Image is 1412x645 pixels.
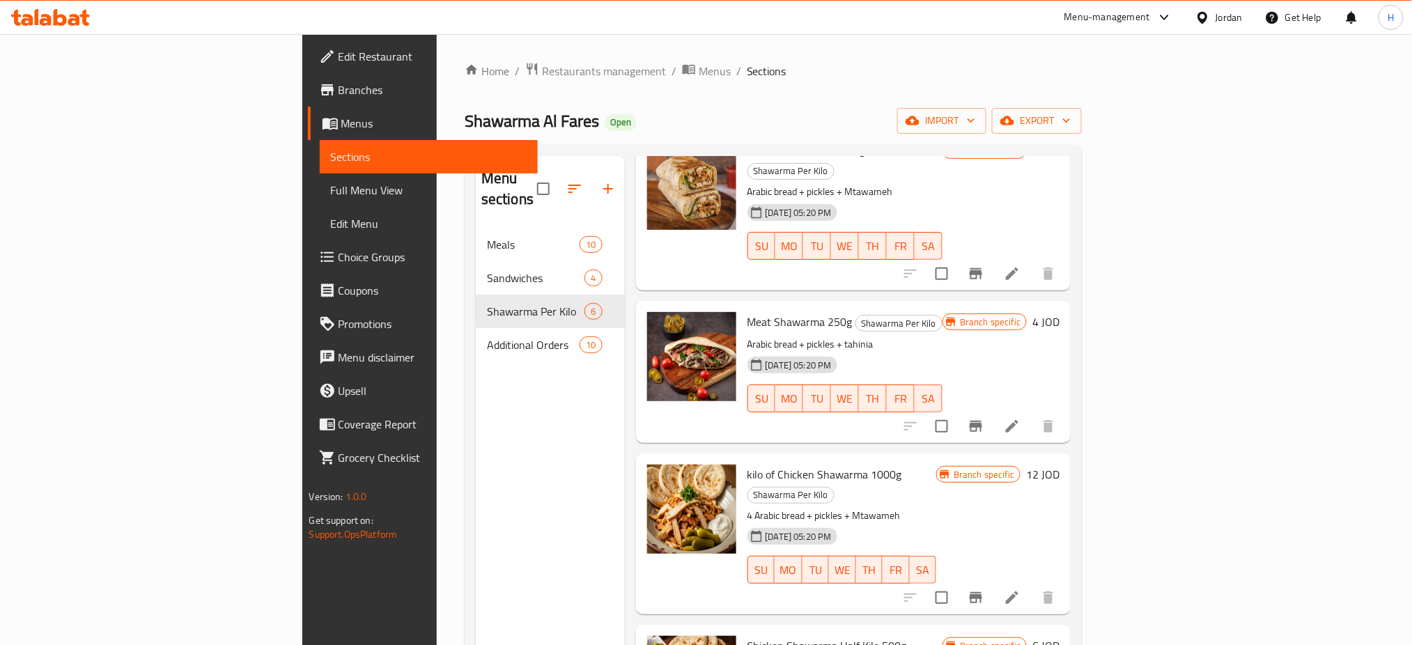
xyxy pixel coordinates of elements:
h6: 3 JOD [1032,141,1060,160]
span: 10 [580,238,601,251]
span: Coverage Report [339,416,527,433]
span: Get support on: [309,511,373,529]
h6: 12 JOD [1026,465,1060,484]
span: export [1003,112,1071,130]
span: TH [864,236,881,256]
span: SU [754,236,770,256]
button: SU [747,556,775,584]
span: SA [920,236,937,256]
a: Grocery Checklist [308,441,538,474]
a: Edit menu item [1004,418,1021,435]
div: Jordan [1216,10,1243,25]
span: H [1388,10,1394,25]
span: TH [862,560,877,580]
button: SU [747,232,776,260]
button: delete [1032,257,1065,290]
span: Grocery Checklist [339,449,527,466]
span: FR [892,389,909,409]
button: TH [859,232,887,260]
button: import [897,108,986,134]
span: Menus [699,63,731,79]
button: FR [887,232,915,260]
span: 10 [580,339,601,352]
button: MO [775,384,803,412]
button: FR [887,384,915,412]
div: Additional Orders10 [476,328,625,362]
span: SA [920,389,937,409]
span: Shawarma Al Fares [465,105,599,137]
a: Sections [320,140,538,173]
span: Shawarma Per Kilo [748,163,834,179]
img: kilo of Chicken Shawarma 1000g [647,465,736,554]
span: 6 [585,305,601,318]
span: MO [780,560,797,580]
span: [DATE] 05:20 PM [760,206,837,219]
button: FR [883,556,909,584]
button: delete [1032,410,1065,443]
span: 1.0.0 [346,488,367,506]
span: Sandwiches [487,270,584,286]
a: Menus [682,62,731,80]
span: Select to update [927,583,956,612]
span: Promotions [339,316,527,332]
div: Shawarma Per Kilo6 [476,295,625,328]
button: Branch-specific-item [959,410,993,443]
img: Meat Shawarma 250g [647,312,736,401]
span: Sections [747,63,786,79]
a: Branches [308,73,538,107]
a: Edit menu item [1004,265,1021,282]
p: Arabic bread + pickles + tahinia [747,336,943,353]
span: Upsell [339,382,527,399]
span: Select all sections [529,174,558,203]
button: Branch-specific-item [959,257,993,290]
button: Branch-specific-item [959,581,993,614]
div: items [584,270,602,286]
a: Menu disclaimer [308,341,538,374]
span: Branch specific [954,316,1026,329]
li: / [672,63,676,79]
span: Branches [339,81,527,98]
span: FR [892,236,909,256]
button: export [992,108,1082,134]
div: Shawarma Per Kilo [747,487,835,504]
li: / [736,63,741,79]
a: Upsell [308,374,538,407]
span: Restaurants management [542,63,666,79]
button: SA [910,556,936,584]
div: Meals10 [476,228,625,261]
button: MO [775,556,802,584]
a: Support.OpsPlatform [309,525,398,543]
a: Edit menu item [1004,589,1021,606]
span: [DATE] 05:20 PM [760,359,837,372]
button: delete [1032,581,1065,614]
span: Choice Groups [339,249,527,265]
button: TH [859,384,887,412]
a: Coverage Report [308,407,538,441]
span: Additional Orders [487,336,580,353]
span: [DATE] 05:20 PM [760,530,837,543]
div: Open [605,114,637,131]
span: Version: [309,488,343,506]
span: Menus [341,115,527,132]
span: Edit Restaurant [339,48,527,65]
span: SU [754,560,769,580]
span: SU [754,389,770,409]
span: Shawarma Per Kilo [856,316,942,332]
nav: breadcrumb [465,62,1083,80]
span: TU [809,236,825,256]
p: 4 Arabic bread + pickles + Mtawameh [747,507,937,524]
button: MO [775,232,803,260]
span: FR [888,560,903,580]
a: Menus [308,107,538,140]
a: Promotions [308,307,538,341]
span: Menu disclaimer [339,349,527,366]
span: Sections [331,148,527,165]
div: items [584,303,602,320]
a: Edit Menu [320,207,538,240]
p: Arabic bread + pickles + Mtawameh [747,183,943,201]
a: Edit Restaurant [308,40,538,73]
img: Chicken Shawarma 250g [647,141,736,230]
span: Select to update [927,412,956,441]
span: Shawarma Per Kilo [748,487,834,503]
span: TU [809,389,825,409]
